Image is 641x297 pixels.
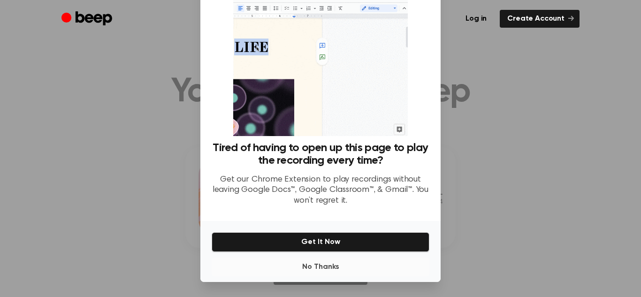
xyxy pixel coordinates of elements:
[212,175,429,206] p: Get our Chrome Extension to play recordings without leaving Google Docs™, Google Classroom™, & Gm...
[61,10,114,28] a: Beep
[212,232,429,252] button: Get It Now
[500,10,580,28] a: Create Account
[212,142,429,167] h3: Tired of having to open up this page to play the recording every time?
[458,10,494,28] a: Log in
[212,258,429,276] button: No Thanks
